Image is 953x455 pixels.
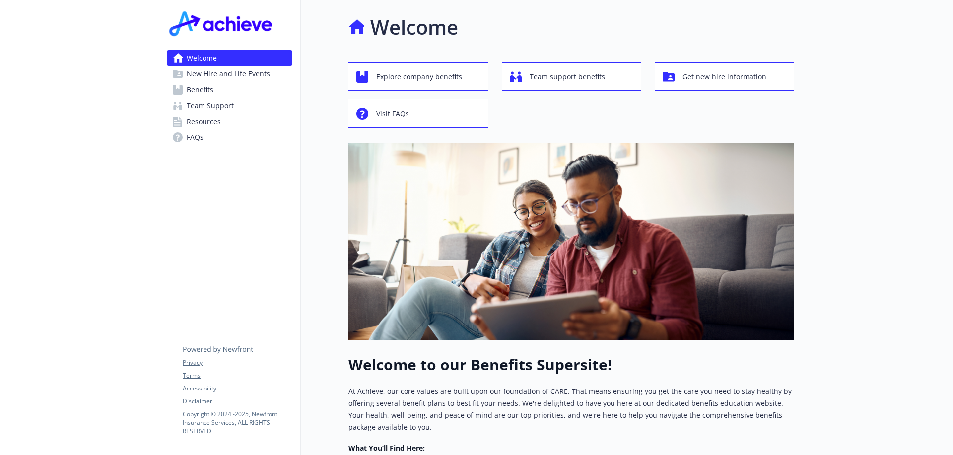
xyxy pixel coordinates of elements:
span: New Hire and Life Events [187,66,270,82]
p: At Achieve, our core values are built upon our foundation of CARE. That means ensuring you get th... [348,386,794,433]
a: FAQs [167,130,292,145]
button: Get new hire information [655,62,794,91]
span: Welcome [187,50,217,66]
h1: Welcome [370,12,458,42]
a: Benefits [167,82,292,98]
span: FAQs [187,130,204,145]
button: Team support benefits [502,62,641,91]
span: Visit FAQs [376,104,409,123]
span: Benefits [187,82,213,98]
span: Team Support [187,98,234,114]
button: Visit FAQs [348,99,488,128]
a: Disclaimer [183,397,292,406]
a: Privacy [183,358,292,367]
span: Resources [187,114,221,130]
strong: What You’ll Find Here: [348,443,425,453]
a: Resources [167,114,292,130]
span: Get new hire information [682,67,766,86]
h1: Welcome to our Benefits Supersite! [348,356,794,374]
button: Explore company benefits [348,62,488,91]
span: Explore company benefits [376,67,462,86]
a: Team Support [167,98,292,114]
a: Welcome [167,50,292,66]
span: Team support benefits [530,67,605,86]
a: Accessibility [183,384,292,393]
p: Copyright © 2024 - 2025 , Newfront Insurance Services, ALL RIGHTS RESERVED [183,410,292,435]
a: New Hire and Life Events [167,66,292,82]
a: Terms [183,371,292,380]
img: overview page banner [348,143,794,340]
